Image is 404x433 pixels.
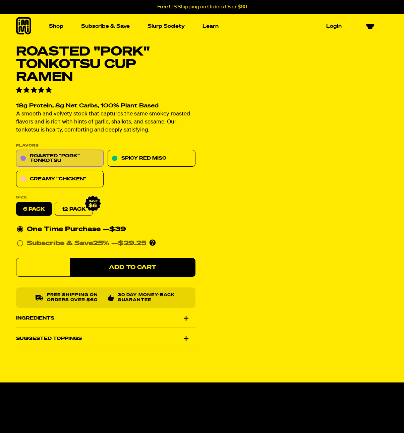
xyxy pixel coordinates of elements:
p: Free shipping on orders over $60 [47,293,103,303]
a: Shop [46,21,66,31]
p: Flavors [16,144,195,148]
a: Slurp Society [145,21,187,31]
div: Ingredients [16,309,195,328]
div: Subscribe & Save [27,238,109,249]
div: — [111,238,146,249]
button: Add to Cart [70,258,195,277]
h1: Roasted "Pork" Tonkotsu Cup Ramen [16,46,195,84]
p: Free U.S Shipping on Orders Over $60 [157,4,247,10]
nav: Main navigation [46,14,344,38]
div: One Time Purchase [17,224,195,235]
a: Creamy "Chicken" [16,171,104,188]
span: $39 [109,226,126,233]
a: 12 Pack [55,202,93,216]
label: 6 pack [16,202,52,216]
span: 25% [93,240,109,247]
a: Roasted "Pork" Tonkotsu [16,150,104,167]
div: — [103,224,126,235]
a: Subscribe & Save [78,21,132,31]
div: Suggested Toppings [16,330,195,348]
span: $29.25 [118,240,146,247]
a: Spicy Red Miso [108,150,195,167]
p: A smooth and velvety stock that captures the same smokey roasted flavors and is rich with hints o... [16,110,195,135]
span: Add to Cart [109,265,156,270]
h2: 18g Protein, 8g Net Carbs, 100% Plant Based [16,103,195,109]
label: Size [16,196,195,199]
a: Learn [200,21,221,31]
a: Login [324,21,344,31]
p: 30 Day Money-Back Guarantee [118,293,176,303]
span: 4.75 stars [16,87,53,93]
